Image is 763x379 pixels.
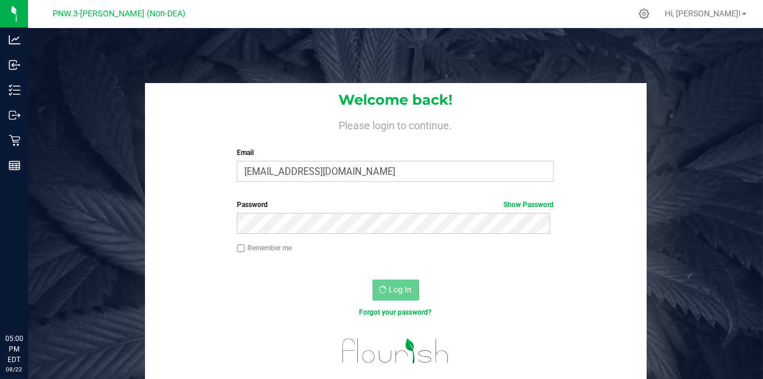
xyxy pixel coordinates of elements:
inline-svg: Inventory [9,84,20,96]
inline-svg: Inbound [9,59,20,71]
span: Password [237,201,268,209]
h1: Welcome back! [145,92,647,108]
a: Forgot your password? [359,308,431,316]
inline-svg: Reports [9,160,20,171]
h4: Please login to continue. [145,117,647,131]
p: 05:00 PM EDT [5,333,23,365]
div: Manage settings [637,8,651,19]
label: Email [237,147,554,158]
a: Show Password [503,201,554,209]
inline-svg: Retail [9,135,20,146]
inline-svg: Outbound [9,109,20,121]
img: flourish_logo.svg [333,330,458,372]
label: Remember me [237,243,292,253]
p: 08/22 [5,365,23,374]
span: Log In [389,285,412,294]
inline-svg: Analytics [9,34,20,46]
input: Remember me [237,244,245,253]
span: Hi, [PERSON_NAME]! [665,9,741,18]
button: Log In [372,280,419,301]
span: PNW.3-[PERSON_NAME] (Non-DEA) [53,9,186,19]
